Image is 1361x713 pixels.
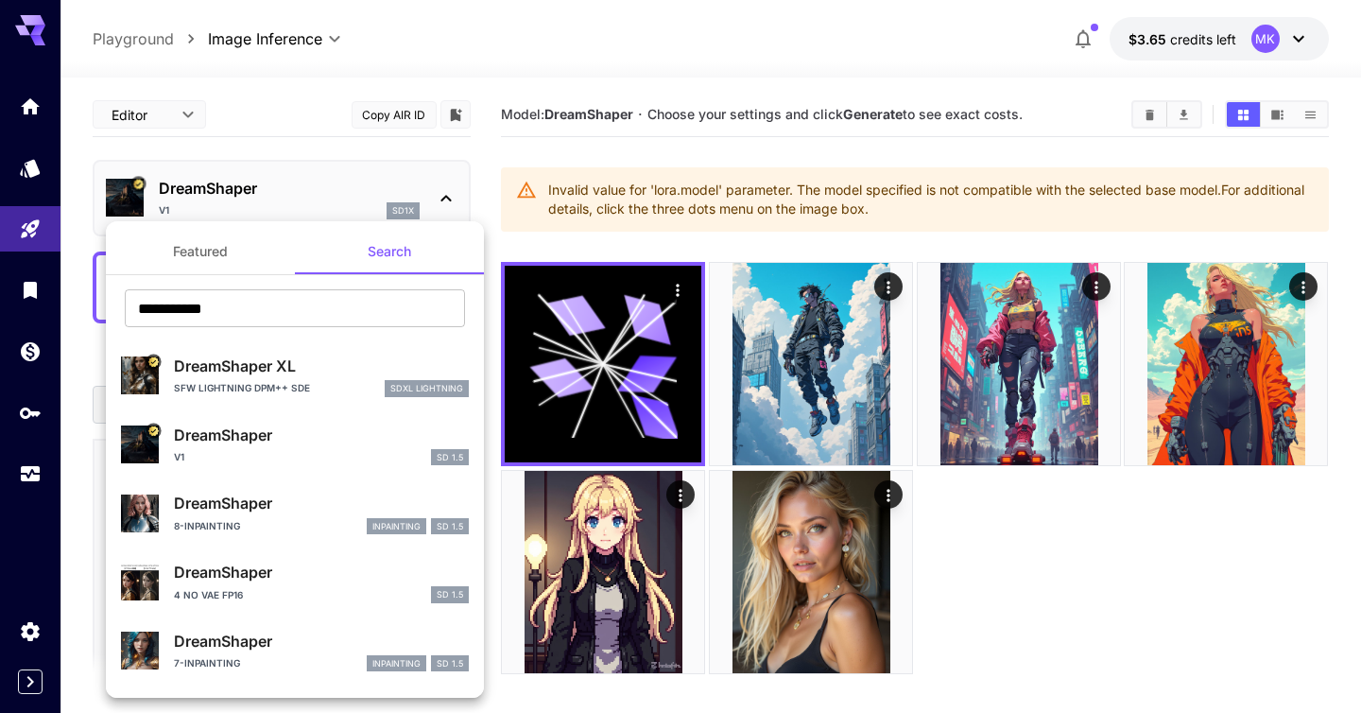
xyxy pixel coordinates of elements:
[174,630,469,652] p: DreamShaper
[174,656,240,670] p: 7-inpainting
[174,450,184,464] p: v1
[121,553,469,611] div: DreamShaper4 no vae fp16SD 1.5
[437,520,463,533] p: SD 1.5
[437,588,463,601] p: SD 1.5
[372,657,421,670] p: inpainting
[174,588,243,602] p: 4 no vae fp16
[146,355,161,370] button: Certified Model – Vetted for best performance and includes a commercial license.
[437,451,463,464] p: SD 1.5
[174,519,240,533] p: 8-inpainting
[174,492,469,514] p: DreamShaper
[174,424,469,446] p: DreamShaper
[390,382,463,395] p: SDXL Lightning
[372,520,421,533] p: inpainting
[174,355,469,377] p: DreamShaper XL
[174,561,469,583] p: DreamShaper
[121,622,469,680] div: DreamShaper7-inpaintinginpaintingSD 1.5
[106,229,295,274] button: Featured
[121,416,469,474] div: Certified Model – Vetted for best performance and includes a commercial license.DreamShaperv1SD 1.5
[146,423,161,438] button: Certified Model – Vetted for best performance and includes a commercial license.
[121,347,469,405] div: Certified Model – Vetted for best performance and includes a commercial license.DreamShaper XLSFW...
[437,657,463,670] p: SD 1.5
[121,484,469,542] div: DreamShaper8-inpaintinginpaintingSD 1.5
[295,229,484,274] button: Search
[174,381,310,395] p: SFW Lightning DPM++ SDE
